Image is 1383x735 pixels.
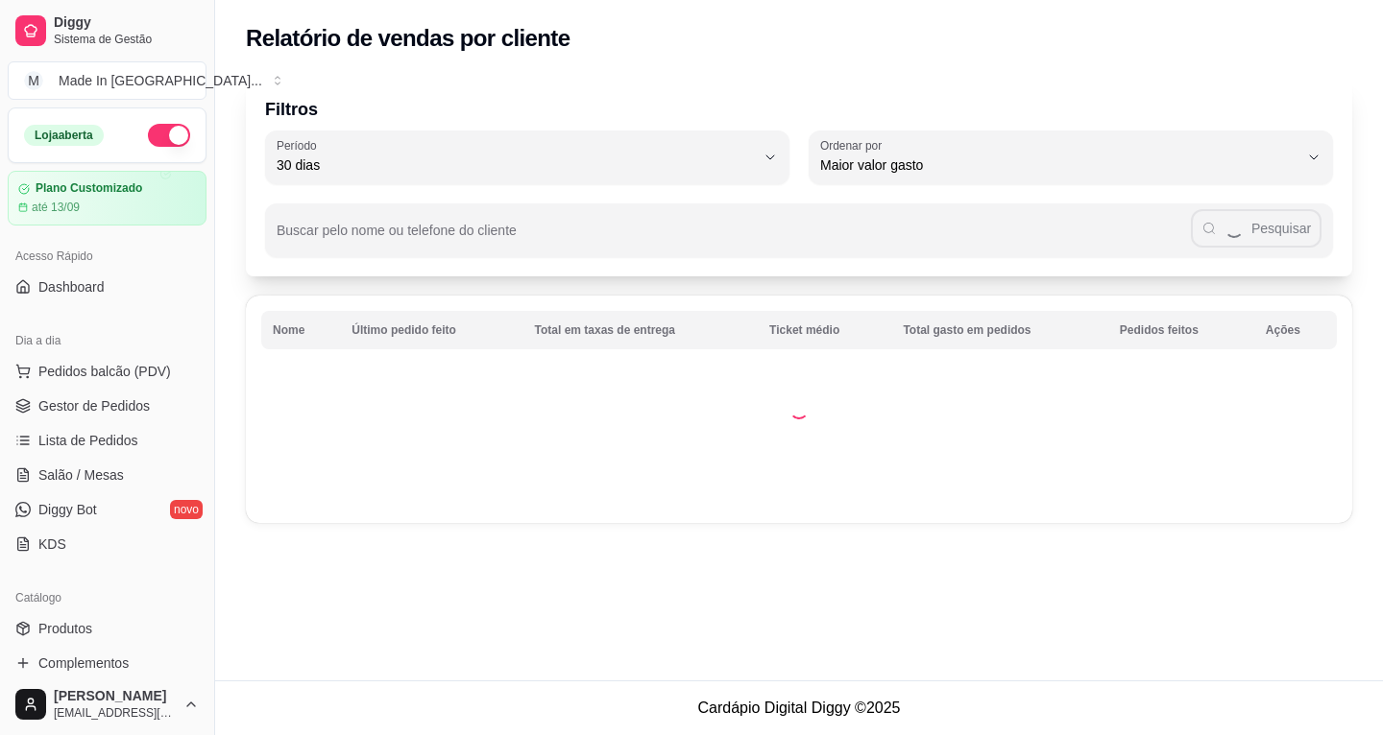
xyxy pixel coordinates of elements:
span: 30 dias [277,155,755,175]
span: Dashboard [38,277,105,296]
a: Diggy Botnovo [8,494,206,525]
a: Produtos [8,613,206,644]
a: KDS [8,529,206,559]
span: Produtos [38,619,92,638]
div: Acesso Rápido [8,241,206,272]
div: Dia a dia [8,325,206,356]
div: Catálogo [8,582,206,613]
button: Período30 dias [265,130,789,184]
span: Diggy Bot [38,500,97,519]
footer: Cardápio Digital Diggy © 2025 [215,680,1383,735]
a: Salão / Mesas [8,460,206,490]
span: KDS [38,534,66,554]
a: Complementos [8,648,206,678]
div: Loja aberta [24,125,104,146]
span: Lista de Pedidos [38,431,138,450]
a: Gestor de Pedidos [8,391,206,421]
span: Salão / Mesas [38,465,124,485]
span: Maior valor gasto [820,155,1298,175]
input: Buscar pelo nome ou telefone do cliente [277,228,1191,248]
span: [PERSON_NAME] [54,688,176,705]
div: Loading [789,400,809,419]
label: Período [277,137,323,154]
article: até 13/09 [32,200,80,215]
button: Pedidos balcão (PDV) [8,356,206,387]
p: Filtros [265,96,1333,123]
button: [PERSON_NAME][EMAIL_ADDRESS][DOMAIN_NAME] [8,681,206,727]
article: Plano Customizado [36,181,142,196]
span: M [24,71,43,90]
span: Gestor de Pedidos [38,396,150,415]
span: Diggy [54,14,199,32]
button: Select a team [8,61,206,100]
label: Ordenar por [820,137,888,154]
div: Made In [GEOGRAPHIC_DATA] ... [59,71,262,90]
h2: Relatório de vendas por cliente [246,23,570,54]
span: Complementos [38,653,129,673]
span: Pedidos balcão (PDV) [38,362,171,381]
span: [EMAIL_ADDRESS][DOMAIN_NAME] [54,705,176,721]
a: Plano Customizadoaté 13/09 [8,171,206,225]
a: Lista de Pedidos [8,425,206,456]
button: Ordenar porMaior valor gasto [809,130,1333,184]
a: Dashboard [8,272,206,302]
a: DiggySistema de Gestão [8,8,206,54]
button: Alterar Status [148,124,190,147]
span: Sistema de Gestão [54,32,199,47]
